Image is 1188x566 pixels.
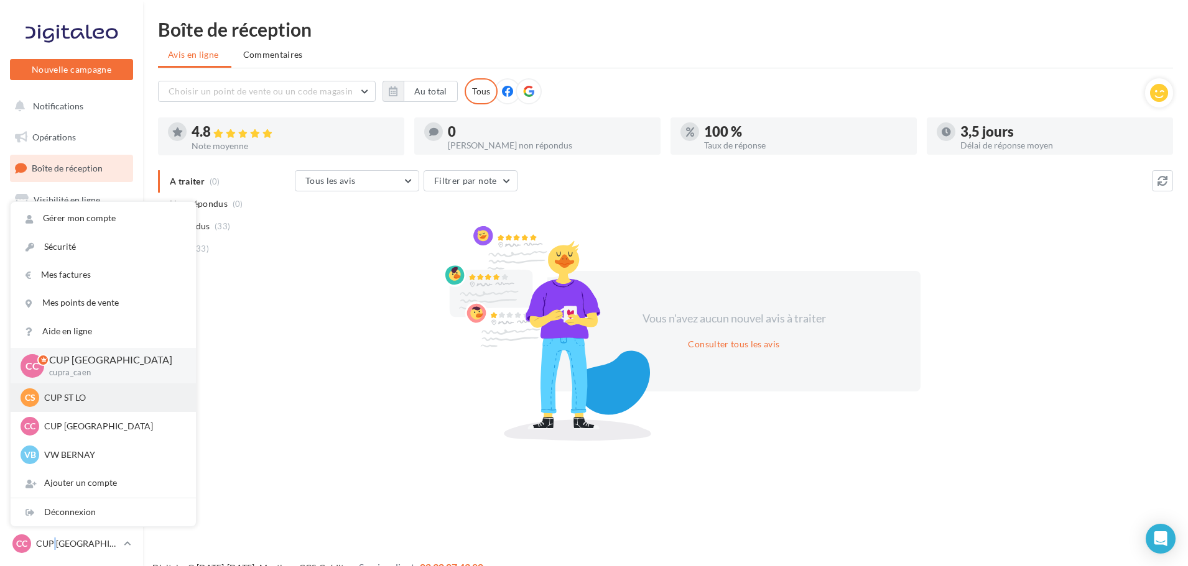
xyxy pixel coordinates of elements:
span: Opérations [32,132,76,142]
p: cupra_caen [49,367,176,378]
span: Choisir un point de vente ou un code magasin [169,86,353,96]
p: CUP [GEOGRAPHIC_DATA] [44,420,181,432]
span: Non répondus [170,198,228,210]
a: Médiathèque [7,280,136,306]
a: Mes points de vente [11,289,196,317]
span: CS [25,391,35,404]
div: Déconnexion [11,498,196,526]
button: Au total [383,81,458,102]
a: Campagnes [7,218,136,244]
div: Boîte de réception [158,20,1173,39]
div: Note moyenne [192,142,394,150]
a: Gérer mon compte [11,204,196,232]
div: Tous [465,78,498,104]
span: Boîte de réception [32,163,103,173]
button: Nouvelle campagne [10,59,133,80]
span: Visibilité en ligne [34,194,100,205]
a: PLV et print personnalisable [7,341,136,378]
div: 100 % [704,125,907,139]
div: Open Intercom Messenger [1146,524,1176,554]
div: Délai de réponse moyen [960,141,1163,150]
a: Sécurité [11,233,196,261]
span: CC [24,420,35,432]
a: Aide en ligne [11,317,196,345]
button: Consulter tous les avis [683,337,784,352]
a: Boîte de réception [7,155,136,181]
span: Tous les avis [305,175,356,186]
button: Filtrer par note [424,170,517,191]
a: CC CUP [GEOGRAPHIC_DATA] [10,532,133,555]
div: [PERSON_NAME] non répondus [448,141,651,150]
span: (33) [193,244,209,253]
div: 4.8 [192,125,394,139]
button: Tous les avis [295,170,419,191]
button: Notifications [7,93,131,119]
span: Commentaires [243,48,303,61]
span: (0) [233,199,243,209]
a: Mes factures [11,261,196,289]
p: VW BERNAY [44,449,181,461]
p: CUP [GEOGRAPHIC_DATA] [36,537,119,550]
span: (33) [215,221,230,231]
p: CUP [GEOGRAPHIC_DATA] [49,353,176,367]
a: Opérations [7,124,136,150]
p: CUP ST LO [44,391,181,404]
span: CC [26,358,39,373]
div: 3,5 jours [960,125,1163,139]
span: CC [16,537,27,550]
a: Visibilité en ligne [7,187,136,213]
div: Taux de réponse [704,141,907,150]
span: Notifications [33,101,83,111]
div: 0 [448,125,651,139]
a: Contacts [7,249,136,275]
a: Campagnes DataOnDemand [7,383,136,419]
button: Choisir un point de vente ou un code magasin [158,81,376,102]
div: Ajouter un compte [11,469,196,497]
span: VB [24,449,36,461]
a: Calendrier [7,311,136,337]
button: Au total [404,81,458,102]
div: Vous n'avez aucun nouvel avis à traiter [627,311,841,327]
